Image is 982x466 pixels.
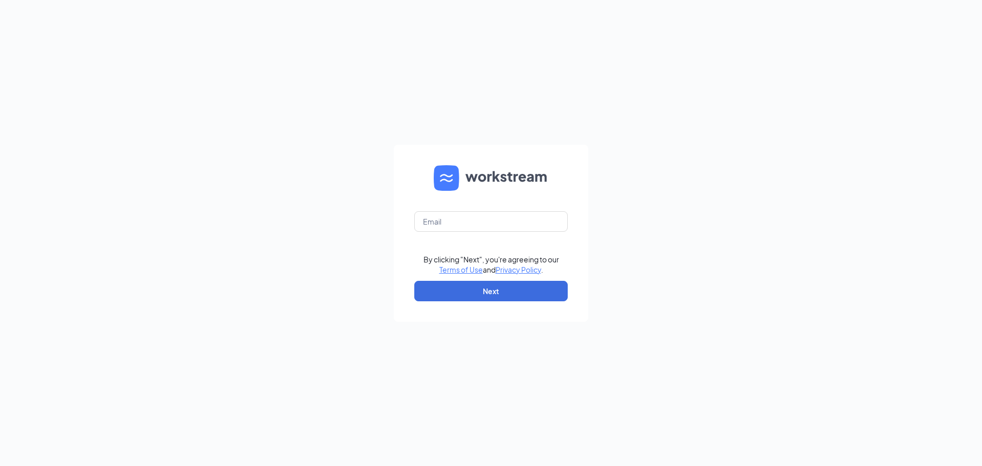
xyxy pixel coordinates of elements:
img: WS logo and Workstream text [434,165,548,191]
a: Terms of Use [439,265,483,274]
input: Email [414,211,568,232]
button: Next [414,281,568,301]
a: Privacy Policy [496,265,541,274]
div: By clicking "Next", you're agreeing to our and . [423,254,559,275]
